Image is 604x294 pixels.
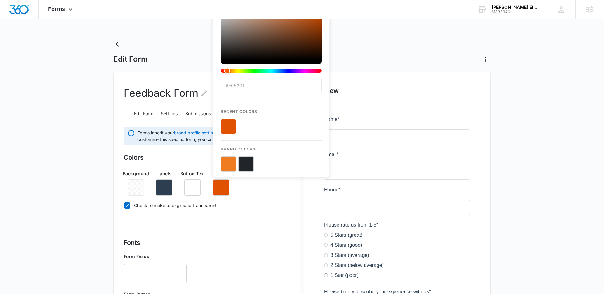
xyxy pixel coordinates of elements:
[6,146,60,154] label: 2 Stars (below average)
[156,179,172,196] button: Remove
[157,170,171,177] p: Labels
[185,106,211,122] button: Submissions
[4,219,20,224] span: Submit
[124,238,290,247] h3: Fonts
[161,106,178,122] button: Settings
[213,179,229,196] button: Remove
[123,170,149,177] p: Background
[113,39,123,49] button: Back
[221,69,322,73] div: Hue
[6,116,38,123] label: 5 Stars (great)
[184,179,201,196] button: Remove
[6,156,35,164] label: 1 Star (poor)
[314,86,480,95] h2: Preview
[134,106,153,122] button: Edit Form
[48,6,65,12] span: Forms
[492,10,538,14] div: account id
[221,2,322,78] div: color-picker
[200,86,208,101] button: Edit Form Name
[221,103,322,115] p: Recent Colors
[180,170,205,177] p: Button Text
[221,2,322,60] div: Color
[124,86,208,101] h2: Feedback Form
[6,126,38,133] label: 4 Stars (good)
[124,153,290,162] h3: Colors
[124,202,290,209] label: Check to make background transparent
[221,2,322,172] div: color-picker-container
[492,5,538,10] div: account name
[124,253,187,260] p: Form Fields
[221,141,322,152] p: Brand Colors
[174,130,218,135] a: brand profile settings
[113,54,148,64] h1: Edit Form
[481,54,491,64] button: Actions
[221,78,322,93] input: color-picker-input
[137,129,286,143] span: Forms inherit your by default. If you need to customize this specific form, you can make individu...
[6,136,45,144] label: 3 Stars (average)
